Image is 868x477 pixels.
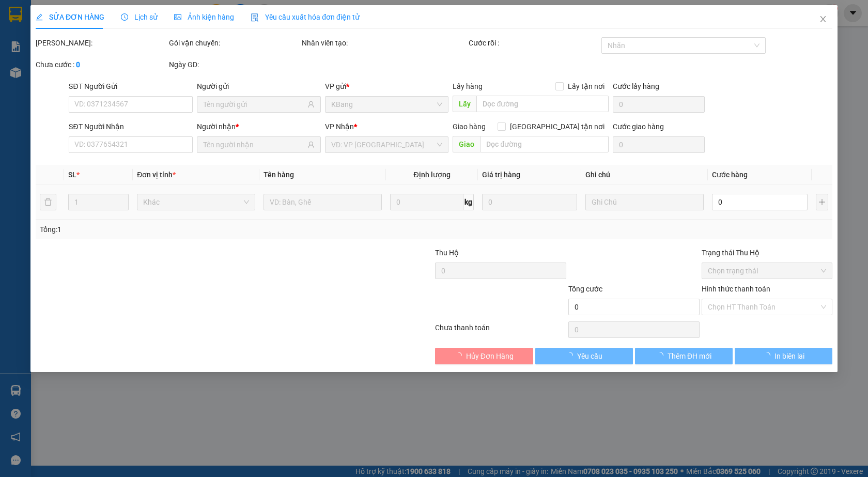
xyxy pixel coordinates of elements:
span: Thu Hộ [435,249,459,257]
span: KBang [331,97,443,112]
div: SĐT Người Nhận [69,121,193,132]
span: In biên lai [774,350,804,362]
div: SĐT Người Gửi [69,81,193,92]
div: 0983712769 [9,21,91,36]
input: Dọc đường [480,136,609,152]
input: 0 [482,194,577,210]
span: big c bình dương [99,48,181,84]
span: VP Nhận [325,122,354,131]
span: user [307,141,315,148]
div: KBang [9,9,91,21]
button: Yêu cầu [535,348,632,364]
input: Cước lấy hàng [613,96,705,113]
span: picture [174,13,181,21]
span: Yêu cầu xuất hóa đơn điện tử [251,13,360,21]
label: Cước lấy hàng [613,82,659,90]
div: Người gửi [197,81,321,92]
div: VP gửi [325,81,449,92]
span: close [819,15,827,23]
div: Cước rồi : [468,37,599,49]
span: Giao hàng [453,122,486,131]
div: Nhân viên tạo: [302,37,466,49]
div: Ngày GD: [169,59,300,70]
div: 0905343905 [99,34,182,48]
span: Hủy Đơn Hàng [466,350,514,362]
button: In biên lai [735,348,832,364]
span: [GEOGRAPHIC_DATA] tận nơi [506,121,609,132]
input: Cước giao hàng [613,136,705,153]
span: Giao [453,136,480,152]
span: Lấy [453,96,476,112]
button: Hủy Đơn Hàng [435,348,533,364]
span: loading [763,352,774,359]
span: Lịch sử [121,13,158,21]
span: loading [565,352,577,359]
span: Yêu cầu [577,350,602,362]
span: Đơn vị tính [137,171,176,179]
button: Close [809,5,838,34]
div: hương [99,21,182,34]
label: Hình thức thanh toán [701,285,770,293]
span: SỬA ĐƠN HÀNG [36,13,104,21]
span: Gửi: [9,10,25,21]
span: Tổng cước [568,285,602,293]
div: Trạng thái Thu Hộ [701,247,832,258]
span: Cước hàng [712,171,748,179]
span: Tên hàng [263,171,294,179]
span: SL [68,171,76,179]
input: Tên người nhận [203,139,305,150]
div: Chưa thanh toán [434,322,567,340]
span: Thêm ĐH mới [668,350,711,362]
th: Ghi chú [581,165,708,185]
span: edit [36,13,43,21]
span: clock-circle [121,13,128,21]
span: loading [656,352,668,359]
div: Bình Thạnh [99,9,182,21]
span: Giá trị hàng [482,171,520,179]
input: VD: Bàn, Ghế [263,194,382,210]
span: Khác [143,194,249,210]
span: Định lượng [413,171,450,179]
span: Chọn trạng thái [707,263,826,279]
input: Dọc đường [476,96,609,112]
span: Nhận: [99,10,123,21]
span: Ảnh kiện hàng [174,13,234,21]
div: Chưa cước : [36,59,167,70]
input: Tên người gửi [203,99,305,110]
div: [PERSON_NAME]: [36,37,167,49]
span: Lấy tận nơi [564,81,609,92]
button: Thêm ĐH mới [635,348,733,364]
span: loading [455,352,466,359]
img: icon [251,13,259,22]
span: kg [463,194,474,210]
label: Cước giao hàng [613,122,664,131]
span: user [307,101,315,108]
span: DĐ: [99,54,114,65]
input: Ghi Chú [585,194,704,210]
div: Tổng: 1 [40,224,335,235]
button: delete [40,194,56,210]
button: plus [815,194,828,210]
div: Gói vận chuyển: [169,37,300,49]
span: Lấy hàng [453,82,483,90]
div: Người nhận [197,121,321,132]
b: 0 [76,60,80,69]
